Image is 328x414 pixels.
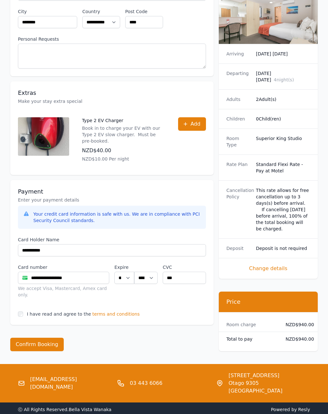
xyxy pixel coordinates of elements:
[18,188,206,196] h3: Payment
[226,298,310,306] h3: Price
[256,96,310,103] dd: 2 Adult(s)
[82,9,120,15] label: Country
[286,322,310,328] dd: NZD$940.00
[256,116,310,122] dd: 0 Child(ren)
[226,336,281,343] dt: Total to pay
[82,125,165,145] p: Book in to charge your EV with our Type 2 EV slow charger. Must be pre-booked.
[18,286,109,298] div: We accept Visa, Mastercard, Amex card only.
[226,245,251,252] dt: Deposit
[18,197,206,203] p: Enter your payment details
[226,265,310,273] span: Change details
[18,118,69,156] img: Type 2 EV Charger
[256,70,310,83] dd: [DATE] [DATE]
[256,187,310,232] div: This rate allows for free cancellation up to 3 days(s) before arrival. If cancelling [DATE] befor...
[191,120,201,128] span: Add
[178,118,206,131] button: Add
[226,70,251,83] dt: Departing
[298,407,310,412] a: Resly
[18,36,206,43] label: Personal Requests
[18,9,77,15] label: City
[226,96,251,103] dt: Adults
[18,89,206,97] h3: Extras
[18,237,206,243] label: Card Holder Name
[82,156,165,162] p: NZD$10.00 Per night
[228,372,310,380] span: [STREET_ADDRESS]
[226,51,251,57] dt: Arriving
[134,264,158,271] label: .
[18,407,111,412] span: ⓒ All Rights Reserved. Bella Vista Wanaka
[82,147,165,155] p: NZD$40.00
[256,161,310,174] dd: Standard Flexi Rate - Pay at Motel
[125,9,163,15] label: Post Code
[256,51,310,57] dd: [DATE] [DATE]
[226,136,251,148] dt: Room Type
[10,338,64,352] button: Confirm Booking
[256,245,310,252] dd: Deposit is not required
[226,161,251,174] dt: Rate Plan
[92,311,140,318] span: terms and conditions
[30,376,112,391] a: [EMAIL_ADDRESS][DOMAIN_NAME]
[18,264,109,271] label: Card number
[114,264,134,271] label: Expire
[27,312,91,317] label: I have read and agree to the
[274,78,294,83] span: 4 night(s)
[130,380,162,387] a: 03 443 6066
[226,322,281,328] dt: Room charge
[163,264,206,271] label: CVC
[18,98,206,105] p: Make your stay extra special
[228,380,310,395] span: Otago 9305 [GEOGRAPHIC_DATA]
[167,407,310,413] span: Powered by
[33,211,201,224] div: Your credit card information is safe with us. We are in compliance with PCI Security Council stan...
[226,187,251,232] dt: Cancellation Policy
[256,136,310,148] dd: Superior King Studio
[286,336,310,343] dd: NZD$940.00
[226,116,251,122] dt: Children
[82,118,165,124] p: Type 2 EV Charger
